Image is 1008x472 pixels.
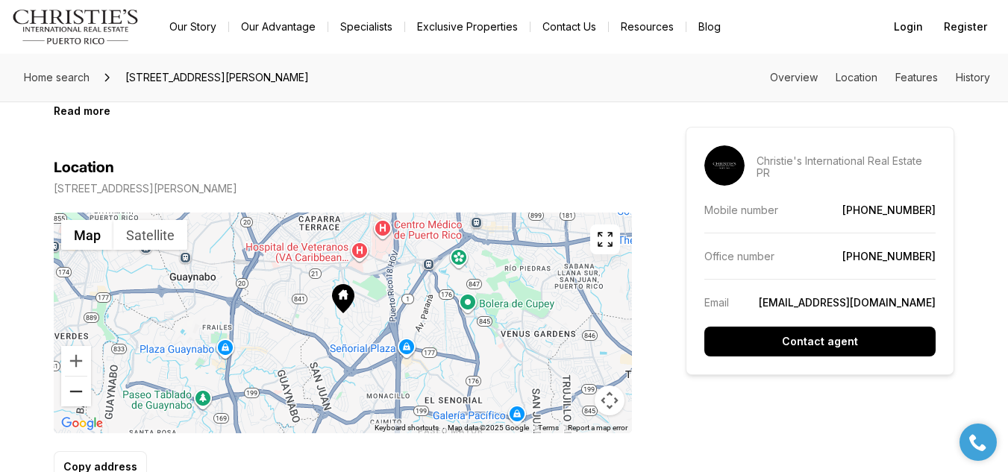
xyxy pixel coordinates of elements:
[704,204,778,216] p: Mobile number
[61,220,113,250] button: Show street map
[759,296,936,309] a: [EMAIL_ADDRESS][DOMAIN_NAME]
[704,296,729,309] p: Email
[757,155,936,179] p: Christie's International Real Estate PR
[375,423,439,433] button: Keyboard shortcuts
[57,414,107,433] a: Open this area in Google Maps (opens a new window)
[54,183,237,195] p: [STREET_ADDRESS][PERSON_NAME]
[530,16,608,37] button: Contact Us
[842,250,936,262] a: [PHONE_NUMBER]
[836,71,877,84] a: Skip to: Location
[885,12,932,42] button: Login
[704,250,774,262] p: Office number
[61,346,91,376] button: Zoom in
[405,16,530,37] a: Exclusive Properties
[895,71,938,84] a: Skip to: Features
[24,71,90,84] span: Home search
[119,66,315,89] span: [STREET_ADDRESS][PERSON_NAME]
[956,71,990,84] a: Skip to: History
[944,21,987,33] span: Register
[61,377,91,406] button: Zoom out
[54,159,114,177] h4: Location
[770,72,990,84] nav: Page section menu
[12,9,140,45] img: logo
[894,21,923,33] span: Login
[595,386,624,415] button: Map camera controls
[609,16,686,37] a: Resources
[113,220,187,250] button: Show satellite imagery
[770,71,818,84] a: Skip to: Overview
[704,327,936,356] button: Contact agent
[328,16,404,37] a: Specialists
[157,16,228,37] a: Our Story
[448,424,529,432] span: Map data ©2025 Google
[54,104,110,117] button: Read more
[782,336,858,347] p: Contact agent
[935,12,996,42] button: Register
[538,424,559,432] a: Terms (opens in new tab)
[568,424,627,432] a: Report a map error
[18,66,96,89] a: Home search
[57,414,107,433] img: Google
[842,204,936,216] a: [PHONE_NUMBER]
[686,16,733,37] a: Blog
[229,16,328,37] a: Our Advantage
